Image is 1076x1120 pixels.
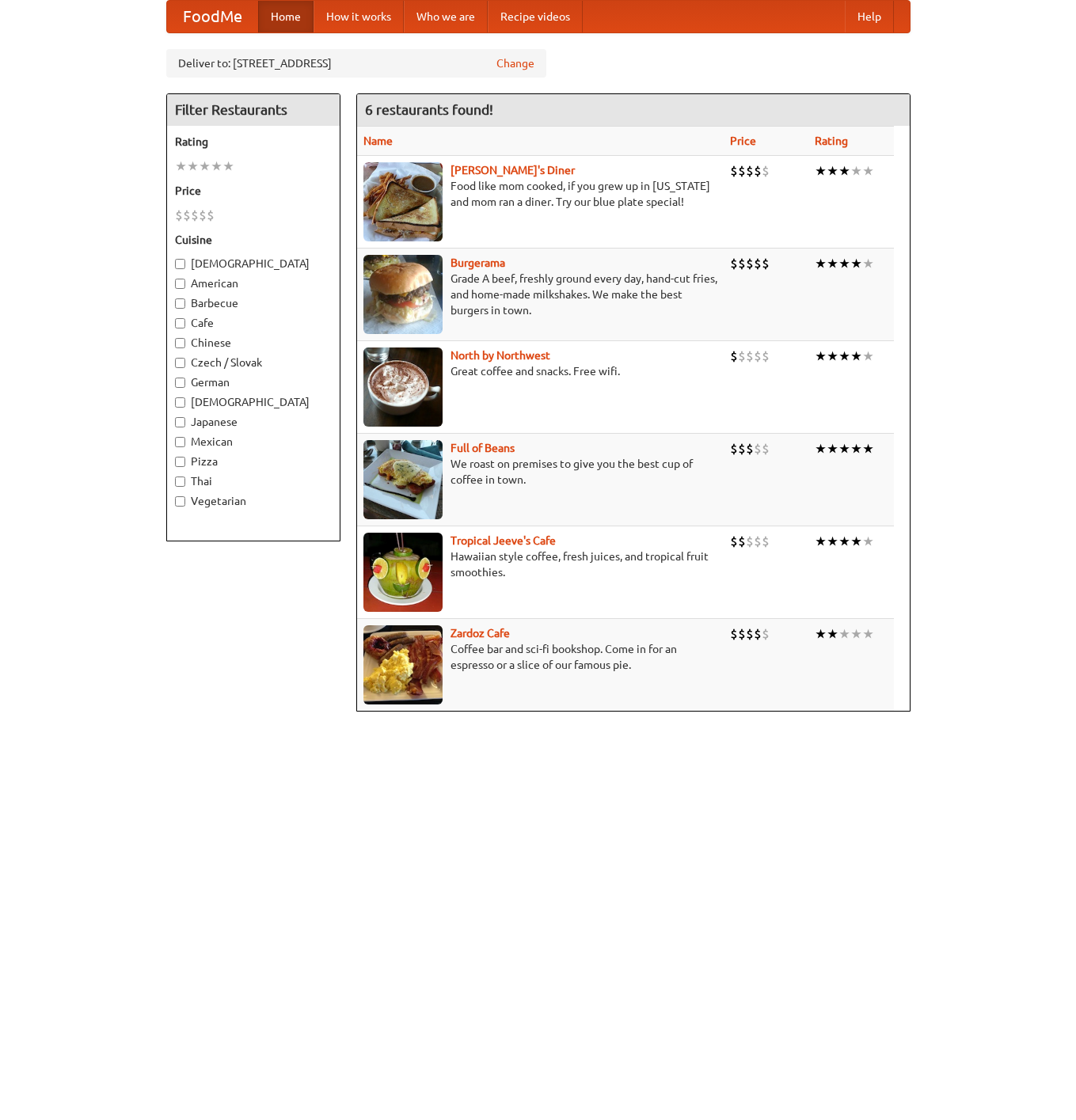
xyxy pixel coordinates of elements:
[175,318,185,328] input: Cafe
[838,533,850,550] li: ★
[363,625,443,704] img: zardoz.jpg
[827,440,838,457] li: ★
[862,533,874,550] li: ★
[850,255,862,272] li: ★
[838,255,850,272] li: ★
[738,440,746,457] li: $
[827,625,838,643] li: ★
[827,347,838,365] li: ★
[363,271,717,318] p: Grade A beef, freshly ground every day, hand-cut fries, and home-made milkshakes. We make the bes...
[762,162,770,180] li: $
[175,394,332,410] label: [DEMOGRAPHIC_DATA]
[754,255,762,272] li: $
[175,355,332,370] label: Czech / Slovak
[738,625,746,643] li: $
[175,493,332,509] label: Vegetarian
[738,347,746,365] li: $
[488,1,583,32] a: Recipe videos
[363,255,443,334] img: burgerama.jpg
[827,255,838,272] li: ★
[730,162,738,180] li: $
[738,533,746,550] li: $
[746,533,754,550] li: $
[754,347,762,365] li: $
[815,625,827,643] li: ★
[762,255,770,272] li: $
[363,440,443,519] img: beans.jpg
[187,158,199,175] li: ★
[175,158,187,175] li: ★
[314,1,404,32] a: How it works
[175,275,332,291] label: American
[191,207,199,224] li: $
[815,255,827,272] li: ★
[746,347,754,365] li: $
[815,440,827,457] li: ★
[850,533,862,550] li: ★
[363,363,717,379] p: Great coffee and snacks. Free wifi.
[815,135,848,147] a: Rating
[762,533,770,550] li: $
[451,164,575,177] a: [PERSON_NAME]'s Diner
[175,454,332,469] label: Pizza
[175,414,332,430] label: Japanese
[211,158,222,175] li: ★
[730,440,738,457] li: $
[175,378,185,388] input: German
[365,102,493,117] ng-pluralize: 6 restaurants found!
[363,178,717,210] p: Food like mom cooked, if you grew up in [US_STATE] and mom ran a diner. Try our blue plate special!
[363,549,717,580] p: Hawaiian style coffee, fresh juices, and tropical fruit smoothies.
[363,641,717,673] p: Coffee bar and sci-fi bookshop. Come in for an espresso or a slice of our famous pie.
[845,1,894,32] a: Help
[451,442,515,454] b: Full of Beans
[746,162,754,180] li: $
[827,162,838,180] li: ★
[175,134,332,150] h5: Rating
[862,347,874,365] li: ★
[730,347,738,365] li: $
[850,625,862,643] li: ★
[746,625,754,643] li: $
[175,374,332,390] label: German
[175,417,185,427] input: Japanese
[838,162,850,180] li: ★
[754,625,762,643] li: $
[363,162,443,241] img: sallys.jpg
[827,533,838,550] li: ★
[175,496,185,507] input: Vegetarian
[451,349,550,362] a: North by Northwest
[175,397,185,408] input: [DEMOGRAPHIC_DATA]
[175,295,332,311] label: Barbecue
[451,256,505,269] a: Burgerama
[754,440,762,457] li: $
[746,440,754,457] li: $
[175,298,185,309] input: Barbecue
[175,358,185,368] input: Czech / Slovak
[404,1,488,32] a: Who we are
[175,434,332,450] label: Mexican
[175,232,332,248] h5: Cuisine
[862,255,874,272] li: ★
[862,162,874,180] li: ★
[175,476,185,487] input: Thai
[730,533,738,550] li: $
[862,440,874,457] li: ★
[738,255,746,272] li: $
[862,625,874,643] li: ★
[815,162,827,180] li: ★
[199,207,207,224] li: $
[496,55,534,71] a: Change
[838,440,850,457] li: ★
[363,456,717,488] p: We roast on premises to give you the best cup of coffee in town.
[199,158,211,175] li: ★
[175,279,185,289] input: American
[762,347,770,365] li: $
[730,255,738,272] li: $
[850,162,862,180] li: ★
[175,207,183,224] li: $
[167,1,258,32] a: FoodMe
[746,255,754,272] li: $
[762,440,770,457] li: $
